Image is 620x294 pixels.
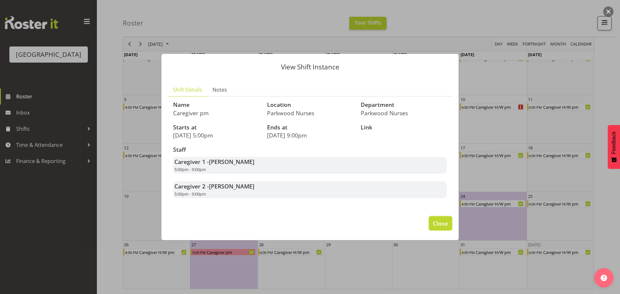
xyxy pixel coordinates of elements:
[209,158,254,166] span: [PERSON_NAME]
[173,132,259,139] p: [DATE] 5:00pm
[361,109,447,117] p: Parkwood Nurses
[173,109,259,117] p: Caregiver pm
[212,86,227,94] span: Notes
[267,132,353,139] p: [DATE] 9:00pm
[209,182,254,190] span: [PERSON_NAME]
[174,158,254,166] strong: Caregiver 1 -
[174,191,206,197] span: 5:00pm - 9:00pm
[267,102,353,108] h3: Location
[174,167,206,172] span: 5:00pm - 9:00pm
[173,124,259,131] h3: Starts at
[361,124,447,131] h3: Link
[174,182,254,190] strong: Caregiver 2 -
[173,86,202,94] span: Shift Details
[173,147,447,153] h3: Staff
[168,64,452,70] p: View Shift Instance
[433,219,448,228] span: Close
[608,125,620,169] button: Feedback - Show survey
[267,109,353,117] p: Parkwood Nurses
[361,102,447,108] h3: Department
[429,216,452,230] button: Close
[267,124,353,131] h3: Ends at
[601,275,607,281] img: help-xxl-2.png
[173,102,259,108] h3: Name
[611,131,617,154] span: Feedback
